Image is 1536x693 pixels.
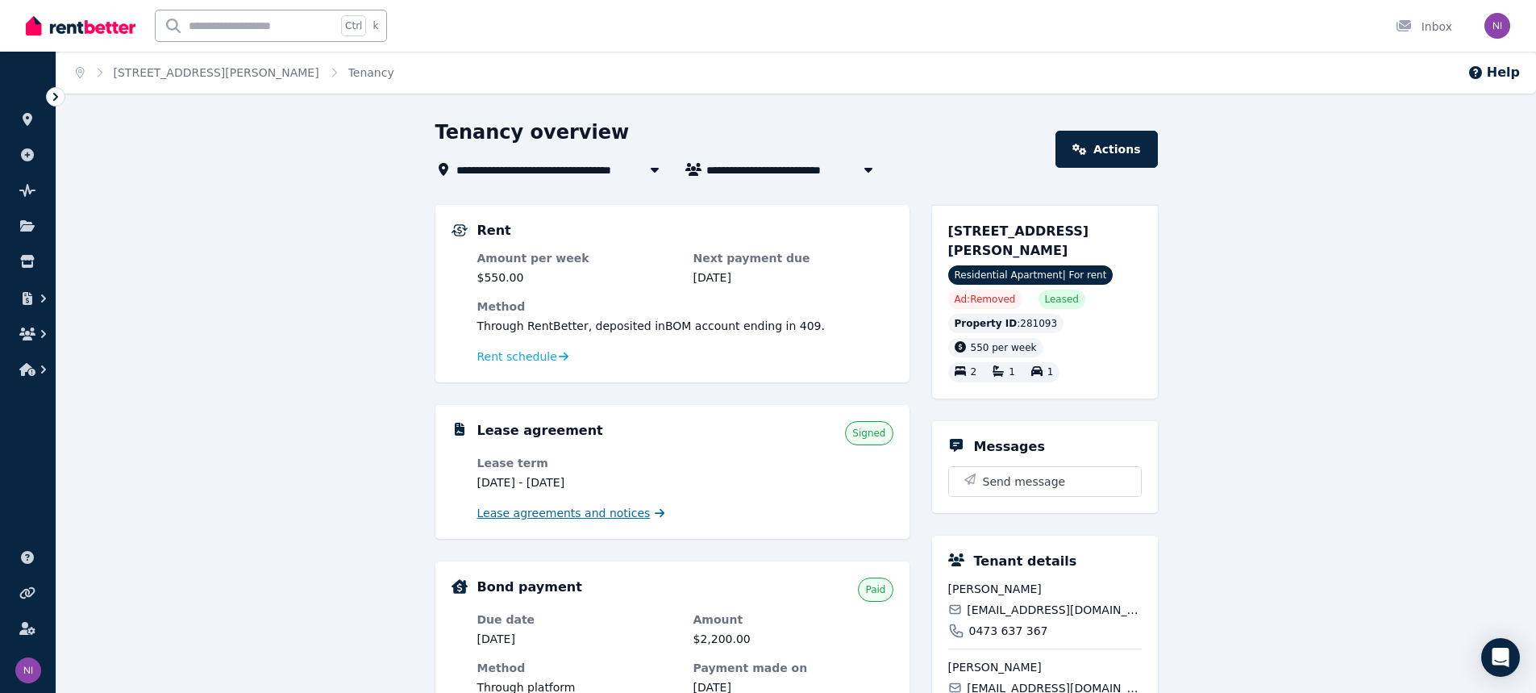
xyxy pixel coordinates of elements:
[477,250,677,266] dt: Amount per week
[477,221,511,240] h5: Rent
[477,612,677,628] dt: Due date
[15,658,41,683] img: Nicholas Barda
[948,659,1142,675] span: [PERSON_NAME]
[971,367,977,378] span: 2
[114,66,319,79] a: [STREET_ADDRESS][PERSON_NAME]
[452,579,468,594] img: Bond Details
[477,319,825,332] span: Through RentBetter , deposited in BOM account ending in 409 .
[693,631,893,647] dd: $2,200.00
[974,437,1045,457] h5: Messages
[948,265,1113,285] span: Residential Apartment | For rent
[955,293,1016,306] span: Ad: Removed
[955,317,1018,330] span: Property ID
[967,602,1141,618] span: [EMAIL_ADDRESS][DOMAIN_NAME]
[693,269,893,286] dd: [DATE]
[852,427,885,440] span: Signed
[477,349,569,365] a: Rent schedule
[477,269,677,286] dd: $550.00
[948,581,1142,597] span: [PERSON_NAME]
[948,314,1064,333] div: : 281093
[477,660,677,676] dt: Method
[1047,367,1054,378] span: 1
[693,612,893,628] dt: Amount
[949,467,1141,496] button: Send message
[477,455,677,471] dt: Lease term
[477,349,557,365] span: Rent schedule
[983,474,1066,490] span: Send message
[348,65,394,81] span: Tenancy
[435,119,630,145] h1: Tenancy overview
[948,223,1089,258] span: [STREET_ADDRESS][PERSON_NAME]
[974,552,1077,571] h5: Tenant details
[477,298,893,315] dt: Method
[865,583,885,596] span: Paid
[341,15,366,36] span: Ctrl
[373,19,378,32] span: k
[1484,13,1510,39] img: Nicholas Barda
[477,505,651,521] span: Lease agreements and notices
[452,224,468,236] img: Rental Payments
[26,14,135,38] img: RentBetter
[969,623,1048,639] span: 0473 637 367
[693,250,893,266] dt: Next payment due
[477,421,603,440] h5: Lease agreement
[477,505,665,521] a: Lease agreements and notices
[477,474,677,491] dd: [DATE] - [DATE]
[1481,638,1520,677] div: Open Intercom Messenger
[1396,19,1452,35] div: Inbox
[477,631,677,647] dd: [DATE]
[1467,63,1520,82] button: Help
[971,342,1037,353] span: 550 per week
[477,578,582,597] h5: Bond payment
[56,52,414,94] nav: Breadcrumb
[1009,367,1015,378] span: 1
[1045,293,1079,306] span: Leased
[1055,131,1157,168] a: Actions
[693,660,893,676] dt: Payment made on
